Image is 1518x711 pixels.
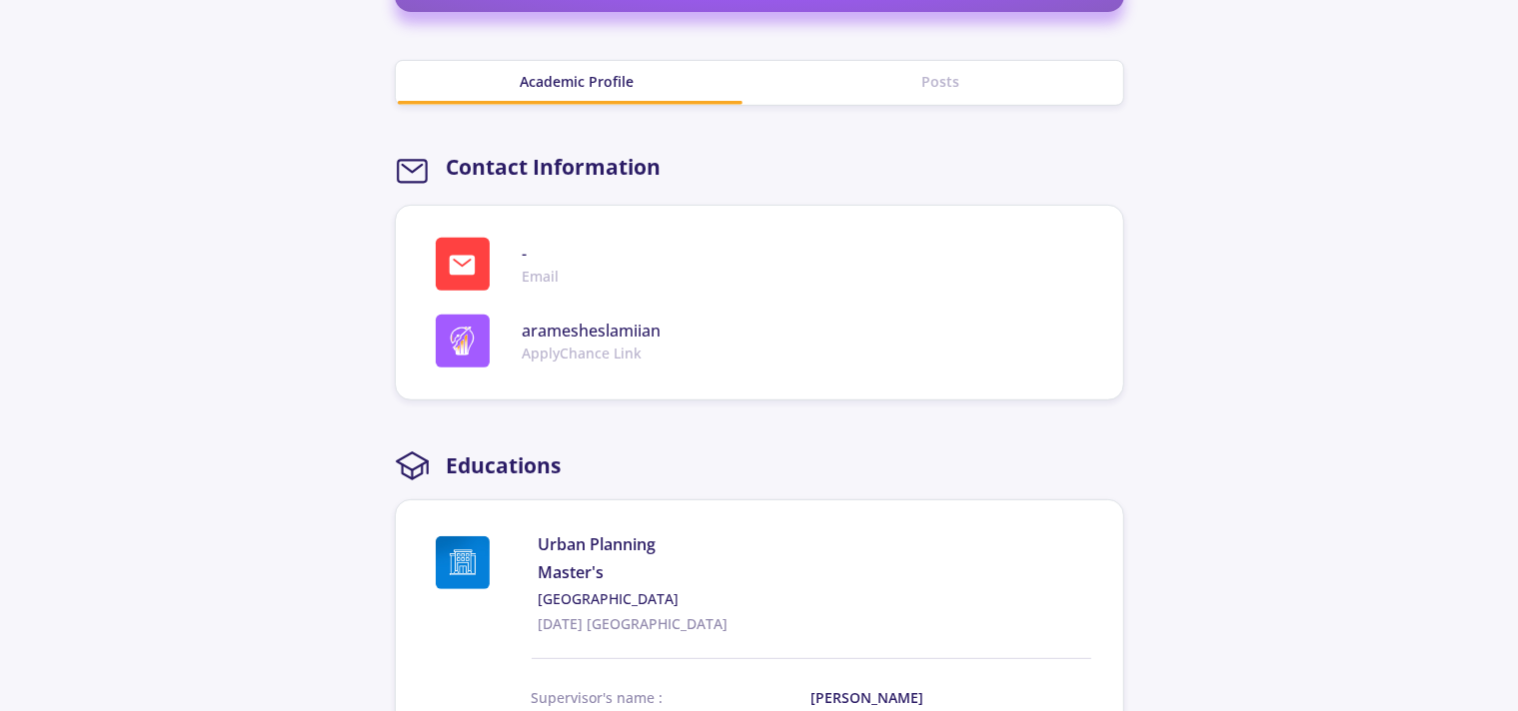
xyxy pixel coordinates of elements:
[448,327,477,355] img: logo
[522,266,559,287] span: Email
[538,532,1090,556] span: Urban Planning
[538,613,1090,634] span: [DATE] [GEOGRAPHIC_DATA]
[522,242,559,266] span: -
[396,71,759,92] div: Academic Profile
[532,687,811,708] span: Supervisor's name :
[522,319,661,343] span: aramesheslamiian
[759,71,1123,92] div: Posts
[446,155,661,180] h2: Contact Information
[538,560,1090,584] span: Master's
[538,588,1090,609] a: [GEOGRAPHIC_DATA]
[522,343,661,363] span: ApplyChance Link
[811,687,998,708] span: [PERSON_NAME]
[446,453,561,478] h2: Educations
[436,536,490,589] img: Yazd University logo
